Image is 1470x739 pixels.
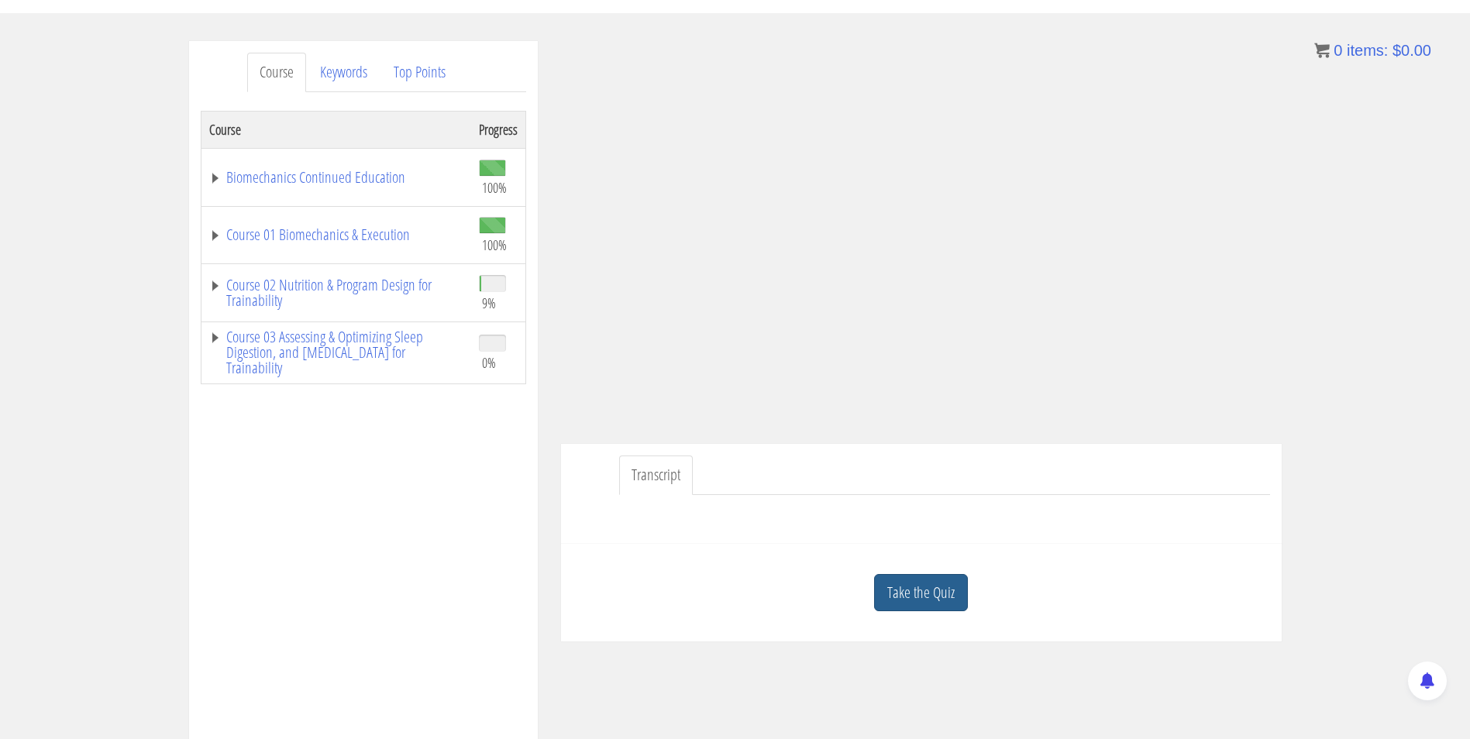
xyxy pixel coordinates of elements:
[209,227,463,242] a: Course 01 Biomechanics & Execution
[209,277,463,308] a: Course 02 Nutrition & Program Design for Trainability
[381,53,458,92] a: Top Points
[308,53,380,92] a: Keywords
[482,294,496,311] span: 9%
[874,574,968,612] a: Take the Quiz
[482,179,507,196] span: 100%
[1314,42,1431,59] a: 0 items: $0.00
[247,53,306,92] a: Course
[209,329,463,376] a: Course 03 Assessing & Optimizing Sleep Digestion, and [MEDICAL_DATA] for Trainability
[209,170,463,185] a: Biomechanics Continued Education
[482,236,507,253] span: 100%
[1393,42,1431,59] bdi: 0.00
[482,354,496,371] span: 0%
[1334,42,1342,59] span: 0
[471,111,526,148] th: Progress
[1314,43,1330,58] img: icon11.png
[1393,42,1401,59] span: $
[619,455,693,495] a: Transcript
[1347,42,1388,59] span: items:
[201,111,471,148] th: Course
